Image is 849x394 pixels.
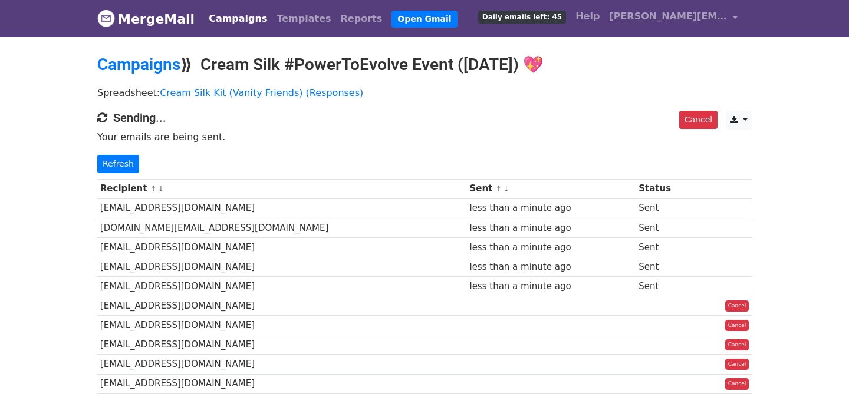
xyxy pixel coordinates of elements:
[469,201,633,215] div: less than a minute ago
[97,296,467,316] td: [EMAIL_ADDRESS][DOMAIN_NAME]
[336,7,387,31] a: Reports
[725,339,749,351] a: Cancel
[636,218,696,237] td: Sent
[469,241,633,254] div: less than a minute ago
[725,300,749,312] a: Cancel
[97,131,752,143] p: Your emails are being sent.
[97,9,115,27] img: MergeMail logo
[636,198,696,218] td: Sent
[97,111,752,125] h4: Sending...
[97,55,180,74] a: Campaigns
[97,55,752,75] h2: ⟫ Cream Silk #PowerToEvolve Event ([DATE]) 💖
[725,359,749,370] a: Cancel
[97,335,467,355] td: [EMAIL_ADDRESS][DOMAIN_NAME]
[503,184,509,193] a: ↓
[467,179,636,198] th: Sent
[496,184,502,193] a: ↑
[636,277,696,296] td: Sent
[636,257,696,276] td: Sent
[160,87,363,98] a: Cream Silk Kit (Vanity Friends) (Responses)
[204,7,272,31] a: Campaigns
[469,280,633,293] div: less than a minute ago
[725,320,749,332] a: Cancel
[636,179,696,198] th: Status
[97,218,467,237] td: [DOMAIN_NAME][EMAIL_ADDRESS][DOMAIN_NAME]
[473,5,571,28] a: Daily emails left: 45
[679,111,718,129] a: Cancel
[469,221,633,235] div: less than a minute ago
[97,198,467,218] td: [EMAIL_ADDRESS][DOMAIN_NAME]
[478,11,566,24] span: Daily emails left: 45
[97,374,467,393] td: [EMAIL_ADDRESS][DOMAIN_NAME]
[157,184,164,193] a: ↓
[391,11,457,28] a: Open Gmail
[97,257,467,276] td: [EMAIL_ADDRESS][DOMAIN_NAME]
[272,7,335,31] a: Templates
[97,237,467,257] td: [EMAIL_ADDRESS][DOMAIN_NAME]
[97,355,467,374] td: [EMAIL_ADDRESS][DOMAIN_NAME]
[469,260,633,274] div: less than a minute ago
[725,378,749,390] a: Cancel
[571,5,604,28] a: Help
[97,155,139,173] a: Refresh
[790,337,849,394] iframe: Chat Widget
[97,6,195,31] a: MergeMail
[97,87,752,99] p: Spreadsheet:
[97,277,467,296] td: [EMAIL_ADDRESS][DOMAIN_NAME]
[604,5,742,32] a: [PERSON_NAME][EMAIL_ADDRESS][DOMAIN_NAME]
[150,184,157,193] a: ↑
[636,237,696,257] td: Sent
[609,9,727,24] span: [PERSON_NAME][EMAIL_ADDRESS][DOMAIN_NAME]
[97,316,467,335] td: [EMAIL_ADDRESS][DOMAIN_NAME]
[97,179,467,198] th: Recipient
